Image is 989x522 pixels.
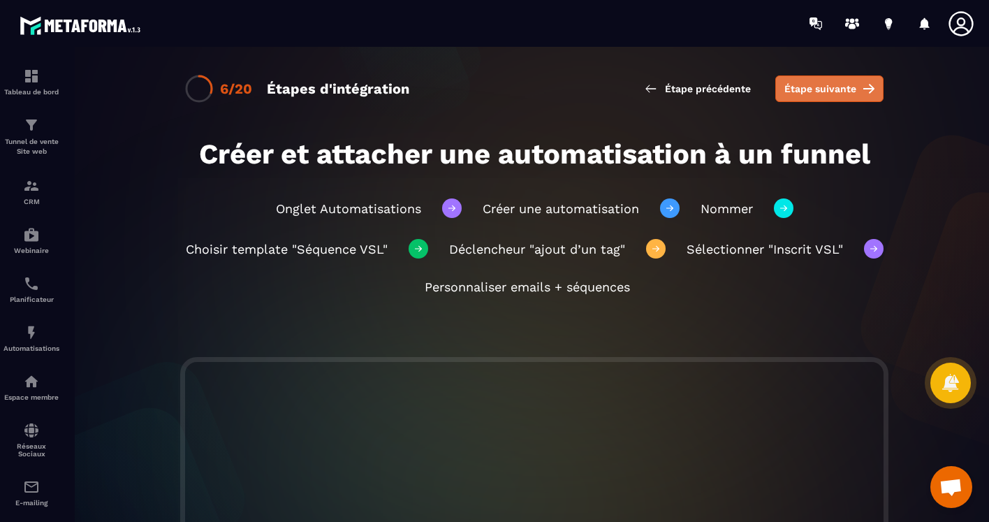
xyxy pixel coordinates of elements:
span: Nommer [701,201,753,216]
a: formationformationTunnel de vente Site web [3,106,59,167]
img: scheduler [23,275,40,292]
span: Créer une automatisation [483,201,639,216]
span: Onglet Automatisations [276,201,421,216]
a: automationsautomationsAutomatisations [3,314,59,363]
p: Réseaux Sociaux [3,442,59,458]
img: automations [23,373,40,390]
button: Étape suivante [775,75,884,102]
p: Webinaire [3,247,59,254]
img: automations [23,324,40,341]
div: Ouvrir le chat [930,466,972,508]
p: Tableau de bord [3,88,59,96]
p: Tunnel de vente Site web [3,137,59,157]
a: social-networksocial-networkRéseaux Sociaux [3,412,59,468]
img: email [23,479,40,495]
img: logo [20,13,145,38]
img: formation [23,177,40,194]
a: formationformationCRM [3,167,59,216]
a: emailemailE-mailing [3,468,59,517]
span: Sélectionner "Inscrit VSL" [687,242,843,256]
img: social-network [23,422,40,439]
img: formation [23,117,40,133]
button: Étape précédente [633,76,761,101]
p: CRM [3,198,59,205]
span: Déclencheur "ajout d’un tag" [449,242,625,256]
div: 6/20 [220,80,252,97]
p: Espace membre [3,393,59,401]
h1: Créer et attacher une automatisation à un funnel [159,138,909,171]
img: formation [23,68,40,85]
span: Étape suivante [784,82,856,96]
a: schedulerschedulerPlanificateur [3,265,59,314]
a: automationsautomationsWebinaire [3,216,59,265]
p: Planificateur [3,296,59,303]
div: Étapes d'intégration [267,80,409,97]
a: automationsautomationsEspace membre [3,363,59,412]
p: Automatisations [3,345,59,352]
span: Choisir template "Séquence VSL" [186,242,388,256]
span: Étape précédente [665,82,751,96]
p: E-mailing [3,499,59,507]
img: automations [23,226,40,243]
span: Personnaliser emails + séquences [425,280,630,294]
a: formationformationTableau de bord [3,57,59,106]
